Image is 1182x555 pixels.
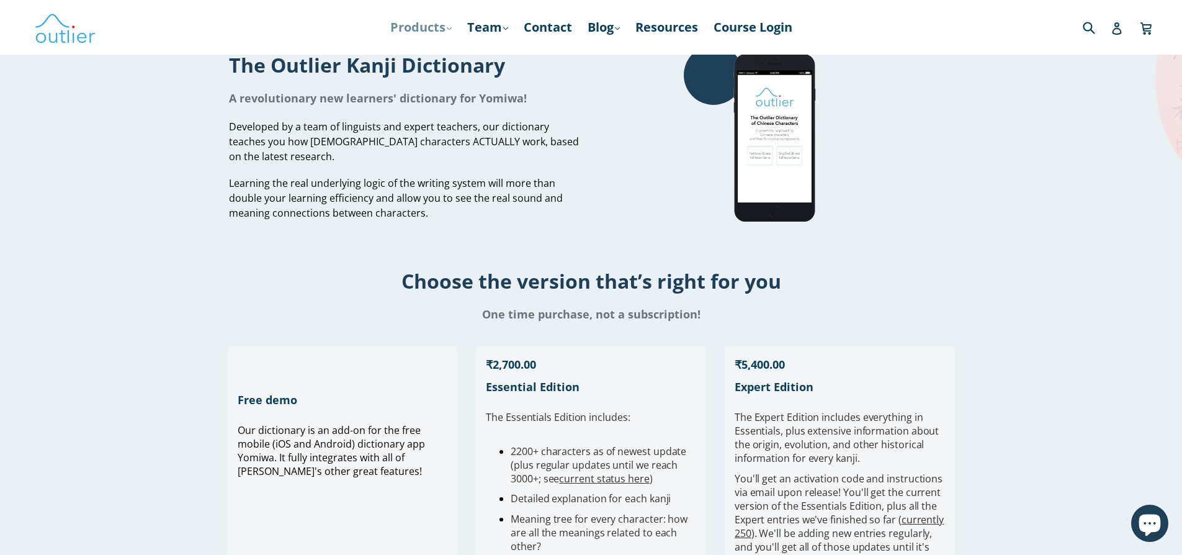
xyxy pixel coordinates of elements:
[238,423,425,478] span: Our dictionary is an add-on for the free mobile (iOS and Android) dictionary app Yomiwa. It fully...
[229,52,582,78] h1: The Outlier Kanji Dictionary
[511,444,686,485] span: 2200+ characters as of newest update (plus regular updates until we reach 3000+; see )
[229,91,582,106] h1: A revolutionary new learners' dictionary for Yomiwa!
[707,16,799,38] a: Course Login
[511,492,671,505] span: Detailed explanation for each kanji
[238,392,448,407] h3: Free demo
[34,9,96,45] img: Outlier Linguistics
[486,410,630,424] span: The Essentials Edition includes:
[511,512,687,553] span: Meaning tree for every character: how are all the meanings related to each other?
[735,410,939,465] span: verything in Essentials, plus extensive information about the origin, evolution, and other histor...
[1127,505,1172,545] inbox-online-store-chat: Shopify online store chat
[486,357,536,372] span: ₹2,700.00
[559,472,649,485] a: current status here
[229,176,563,220] span: Learning the real underlying logic of the writing system will more than double your learning effi...
[229,120,579,163] span: Developed by a team of linguists and expert teachers, our dictionary teaches you how [DEMOGRAPHIC...
[735,357,785,372] span: ₹5,400.00
[629,16,704,38] a: Resources
[384,16,458,38] a: Products
[1080,14,1114,40] input: Search
[461,16,514,38] a: Team
[735,410,869,424] span: The Expert Edition includes e
[486,379,696,394] h3: Essential Edition
[735,513,944,540] a: currently 250
[517,16,578,38] a: Contact
[735,379,945,394] h3: Expert Edition
[581,16,626,38] a: Blog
